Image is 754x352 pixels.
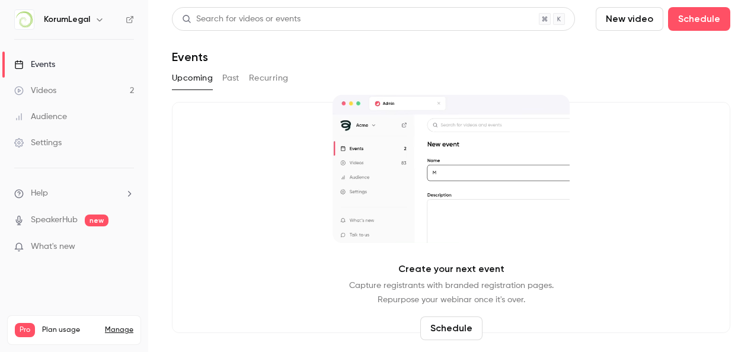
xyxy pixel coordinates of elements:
[31,214,78,226] a: SpeakerHub
[105,325,133,335] a: Manage
[249,69,289,88] button: Recurring
[31,187,48,200] span: Help
[14,59,55,71] div: Events
[14,137,62,149] div: Settings
[85,215,108,226] span: new
[172,69,213,88] button: Upcoming
[182,13,301,25] div: Search for videos or events
[14,187,134,200] li: help-dropdown-opener
[15,10,34,29] img: KorumLegal
[31,241,75,253] span: What's new
[668,7,730,31] button: Schedule
[398,262,504,276] p: Create your next event
[42,325,98,335] span: Plan usage
[596,7,663,31] button: New video
[349,279,554,307] p: Capture registrants with branded registration pages. Repurpose your webinar once it's over.
[222,69,239,88] button: Past
[14,111,67,123] div: Audience
[15,323,35,337] span: Pro
[420,316,483,340] button: Schedule
[44,14,90,25] h6: KorumLegal
[172,50,208,64] h1: Events
[14,85,56,97] div: Videos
